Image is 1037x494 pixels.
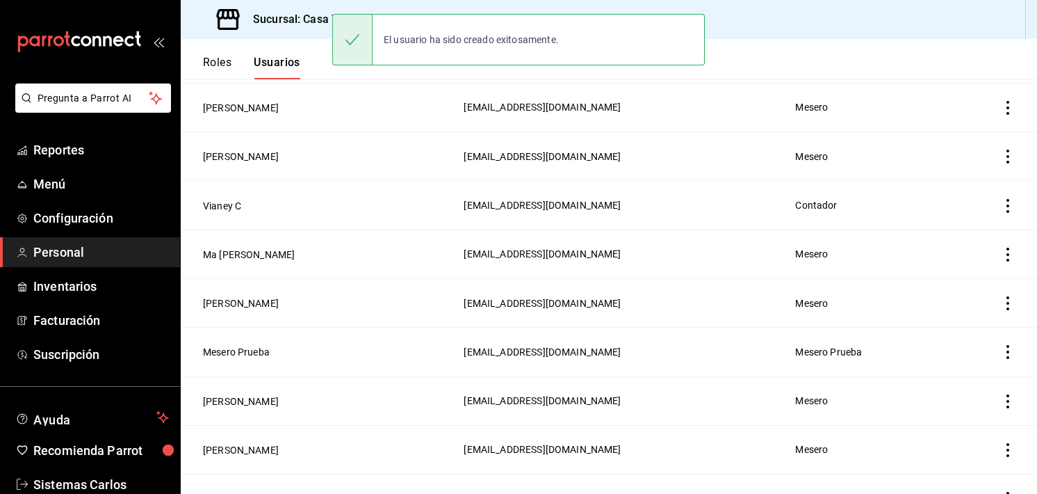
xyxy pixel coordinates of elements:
button: Pregunta a Parrot AI [15,83,171,113]
button: actions [1001,443,1015,457]
button: actions [1001,395,1015,408]
div: El usuario ha sido creado exitosamente. [373,24,570,55]
span: [EMAIL_ADDRESS][DOMAIN_NAME] [464,444,621,455]
button: [PERSON_NAME] [203,101,279,115]
span: Mesero [795,151,828,162]
div: navigation tabs [203,56,300,79]
button: actions [1001,150,1015,164]
span: Mesero [795,444,828,455]
button: [PERSON_NAME] [203,296,279,310]
span: [EMAIL_ADDRESS][DOMAIN_NAME] [464,151,621,162]
span: [EMAIL_ADDRESS][DOMAIN_NAME] [464,395,621,406]
span: Mesero Prueba [795,346,862,358]
a: Pregunta a Parrot AI [10,101,171,115]
span: [EMAIL_ADDRESS][DOMAIN_NAME] [464,200,621,211]
button: [PERSON_NAME] [203,150,279,164]
span: Ayuda [33,409,151,426]
span: [EMAIL_ADDRESS][DOMAIN_NAME] [464,346,621,358]
button: Ma [PERSON_NAME] [203,248,295,262]
button: [PERSON_NAME] [203,395,279,408]
button: Mesero Prueba [203,345,270,359]
button: actions [1001,345,1015,359]
button: actions [1001,101,1015,115]
button: Vianey C [203,199,241,213]
span: Mesero [795,248,828,260]
span: [EMAIL_ADDRESS][DOMAIN_NAME] [464,102,621,113]
button: actions [1001,296,1015,310]
span: Pregunta a Parrot AI [38,91,149,106]
span: Mesero [795,395,828,406]
span: Facturación [33,311,169,330]
span: [EMAIL_ADDRESS][DOMAIN_NAME] [464,298,621,309]
button: actions [1001,248,1015,262]
span: Suscripción [33,345,169,364]
span: Contador [795,200,837,211]
button: actions [1001,199,1015,213]
span: Sistemas Carlos [33,475,169,494]
span: [EMAIL_ADDRESS][DOMAIN_NAME] [464,248,621,260]
button: [PERSON_NAME] [203,443,279,457]
button: open_drawer_menu [153,36,164,47]
span: Personal [33,243,169,262]
span: Recomienda Parrot [33,441,169,460]
span: Configuración [33,209,169,228]
span: Reportes [33,141,169,159]
span: Menú [33,175,169,193]
span: Mesero [795,298,828,309]
span: Mesero [795,102,828,113]
h3: Sucursal: Casa Töhö (Hgo) [242,11,388,28]
button: Roles [203,56,231,79]
button: Usuarios [254,56,300,79]
span: Inventarios [33,277,169,296]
